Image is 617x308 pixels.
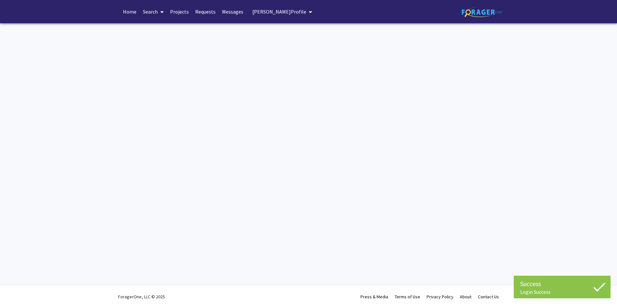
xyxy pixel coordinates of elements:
[520,289,604,295] div: Login Success
[140,0,167,23] a: Search
[192,0,219,23] a: Requests
[478,294,499,300] a: Contact Us
[520,279,604,289] div: Success
[395,294,420,300] a: Terms of Use
[427,294,453,300] a: Privacy Policy
[252,8,306,15] span: [PERSON_NAME] Profile
[120,0,140,23] a: Home
[219,0,247,23] a: Messages
[360,294,388,300] a: Press & Media
[460,294,471,300] a: About
[167,0,192,23] a: Projects
[118,285,165,308] div: ForagerOne, LLC © 2025
[462,7,502,17] img: ForagerOne Logo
